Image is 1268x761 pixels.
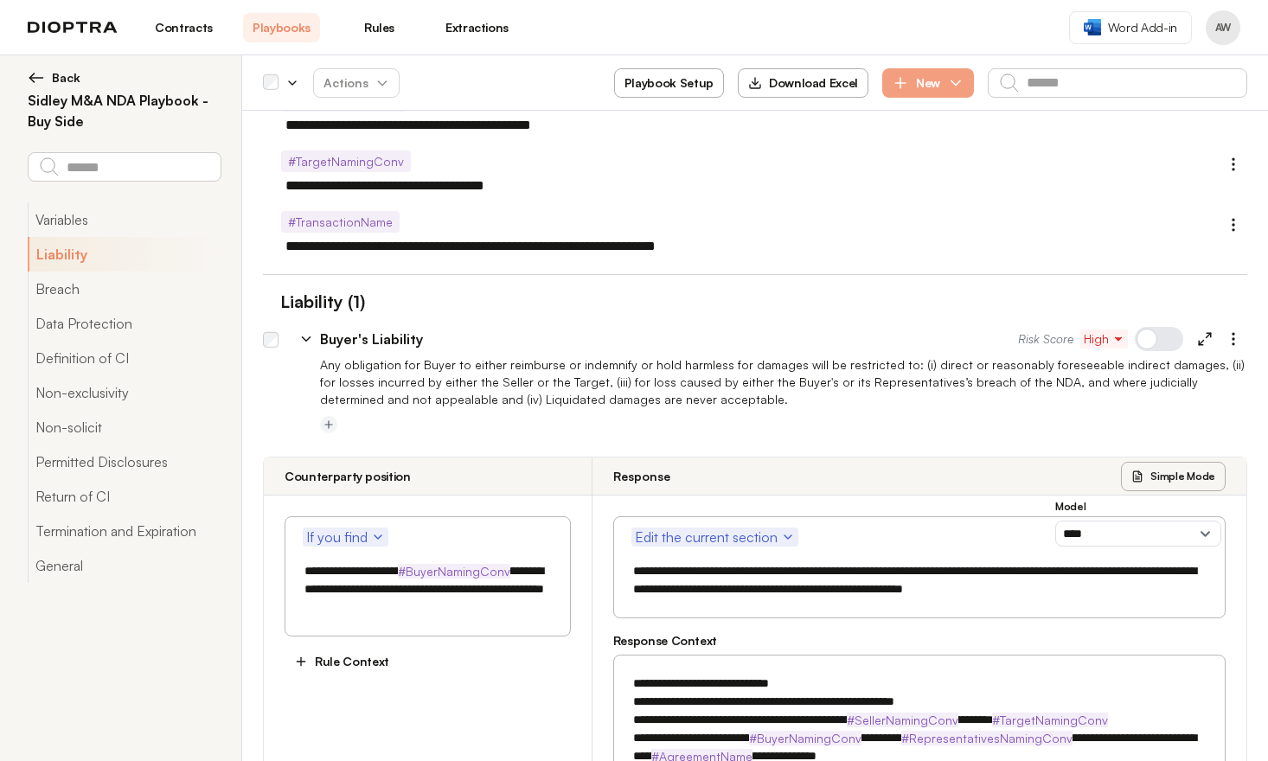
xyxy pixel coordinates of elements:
[52,69,80,86] span: Back
[614,68,724,98] button: Playbook Setup
[398,564,510,579] strong: #BuyerNamingConv
[613,468,670,485] h3: Response
[613,632,1226,649] h3: Response Context
[1206,10,1240,45] button: Profile menu
[303,528,388,547] button: If you find
[631,528,798,547] button: Edit the current section
[1108,19,1177,36] span: Word Add-in
[145,13,222,42] a: Contracts
[28,22,118,34] img: logo
[243,13,320,42] a: Playbooks
[1121,462,1226,491] button: Simple Mode
[1069,11,1192,44] a: Word Add-in
[28,341,221,375] button: Definition of CI
[313,68,400,98] button: Actions
[738,68,868,98] button: Download Excel
[28,375,221,410] button: Non-exclusivity
[28,272,221,306] button: Breach
[749,731,861,745] strong: #BuyerNamingConv
[28,514,221,548] button: Termination and Expiration
[1055,521,1221,547] select: Model
[1080,329,1128,349] button: High
[1055,500,1221,514] h3: Model
[1084,19,1101,35] img: word
[28,90,221,131] h2: Sidley M&A NDA Playbook - Buy Side
[320,356,1247,408] p: Any obligation for Buyer to either reimburse or indemnify or hold harmless for damages will be re...
[28,444,221,479] button: Permitted Disclosures
[847,713,958,727] strong: #SellerNamingConv
[281,150,411,172] span: # TargetNamingConv
[901,731,1073,745] strong: #RepresentativesNamingConv
[285,468,411,485] h3: Counterparty position
[1018,330,1073,348] span: Risk Score
[310,67,403,99] span: Actions
[1084,330,1124,348] span: High
[28,548,221,583] button: General
[285,647,399,676] button: Rule Context
[263,75,279,91] div: Select all
[28,202,221,237] button: Variables
[306,527,385,547] span: If you find
[439,13,516,42] a: Extractions
[992,713,1108,727] strong: #TargetNamingConv
[28,237,221,272] button: Liability
[635,527,795,547] span: Edit the current section
[28,479,221,514] button: Return of CI
[263,289,365,315] h1: Liability (1)
[28,69,221,86] button: Back
[320,329,423,349] p: Buyer's Liability
[281,211,400,233] span: # TransactionName
[28,69,45,86] img: left arrow
[882,68,974,98] button: New
[28,410,221,444] button: Non-solicit
[320,416,337,433] button: Add tag
[28,306,221,341] button: Data Protection
[341,13,418,42] a: Rules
